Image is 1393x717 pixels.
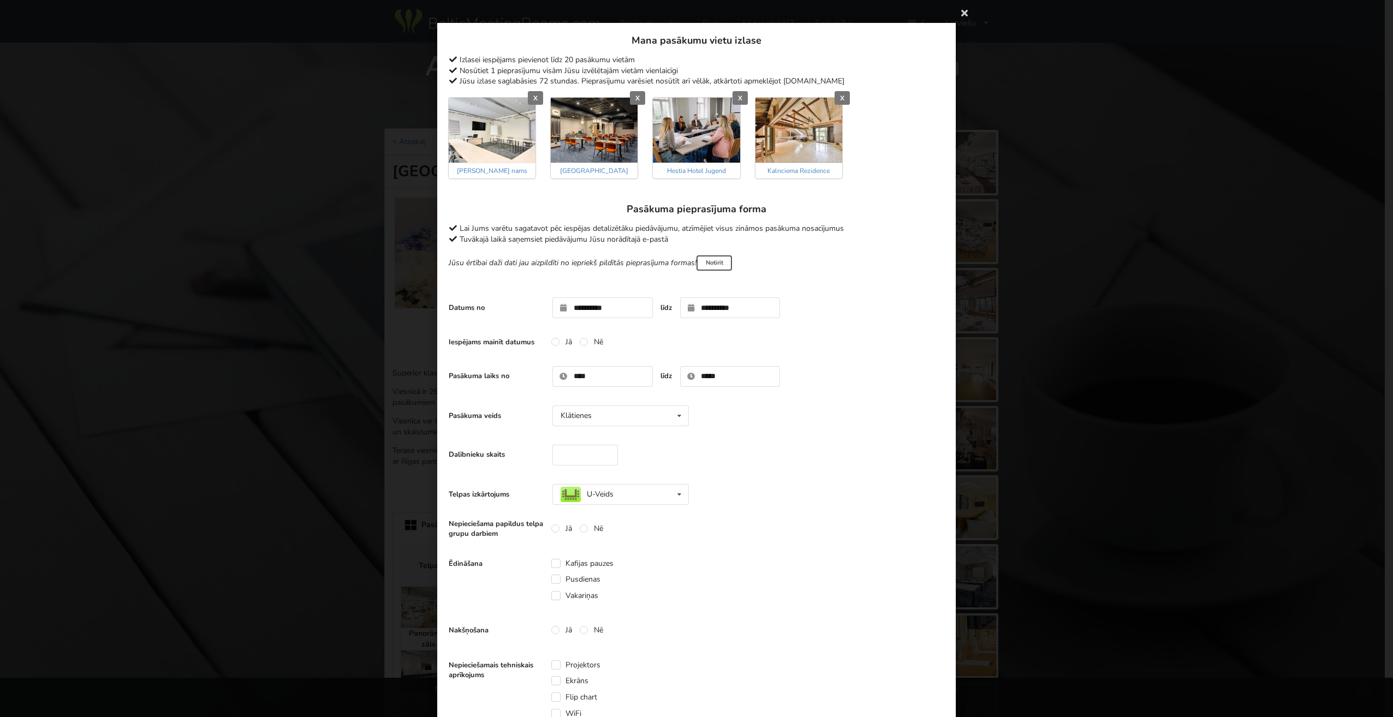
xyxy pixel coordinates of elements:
[457,166,527,175] a: [PERSON_NAME] nams
[660,303,672,313] label: līdz
[449,625,544,635] label: Nakšņošana
[667,166,726,175] a: Hestia Hotel Jugend
[449,34,944,47] h3: Mana pasākumu vietu izlase
[755,98,842,163] img: Neierastas vietas | Rīga | Kalnciema Rezidence
[449,255,944,271] p: Jūsu ērtībai daži dati jau aizpildīti no iepriekš pildītās pieprasījuma formas!
[733,91,748,105] div: X
[551,98,638,163] img: Viesnīca | Rīga | Aston Hotel Riga
[449,489,544,499] label: Telpas izkārtojums
[449,559,544,569] label: Ēdināšana
[551,660,600,670] label: Projektors
[449,450,544,459] label: Dalībnieku skaits
[449,234,944,245] div: Tuvākajā laikā saņemsiet piedāvājumu Jūsu norādītajā e-pastā
[551,692,597,702] label: Flip chart
[449,337,544,347] label: Iespējams mainīt datumus
[449,411,544,421] label: Pasākuma veids
[561,412,592,420] div: Klātienes
[630,91,645,105] div: X
[580,524,603,533] label: Nē
[449,65,944,76] div: Nosūtiet 1 pieprasījumu visām Jūsu izvēlētajām vietām vienlaicīgi
[551,559,614,568] label: Kafijas pauzes
[551,676,588,685] label: Ekrāns
[767,166,830,175] a: Kalnciema Rezidence
[449,303,544,313] label: Datums no
[449,519,544,539] label: Nepieciešama papildus telpa grupu darbiem
[561,487,581,502] img: table_icon_1.png
[449,660,544,680] label: Nepieciešamais tehniskais aprīkojums
[449,371,544,381] label: Pasākuma laiks no
[449,76,944,87] div: Jūsu izlase saglabāsies 72 stundas. Pieprasījumu varēsiet nosūtīt arī vēlāk, atkārtoti apmeklējot...
[449,55,944,65] div: Izlasei iespējams pievienot līdz 20 pasākumu vietām
[551,591,598,600] label: Vakariņas
[528,91,543,105] div: X
[580,625,603,635] label: Nē
[551,524,572,533] label: Jā
[551,575,600,584] label: Pusdienas
[551,625,572,635] label: Jā
[449,223,944,234] div: Lai Jums varētu sagatavot pēc iespējas detalizētāku piedāvājumu, atzīmējiet visus zināmos pasākum...
[653,98,740,163] img: Viesnīca | Rīga | Hestia Hotel Jugend
[449,98,535,163] img: Konferenču centrs | Rīga | Radziņa nams
[561,491,614,498] div: U-Veids
[551,337,572,346] label: Jā
[660,371,672,381] label: līdz
[696,255,732,271] span: Notīrīt
[560,166,628,175] a: [GEOGRAPHIC_DATA]
[449,203,944,216] h3: Pasākuma pieprasījuma forma
[835,91,850,105] div: X
[580,337,603,346] label: Nē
